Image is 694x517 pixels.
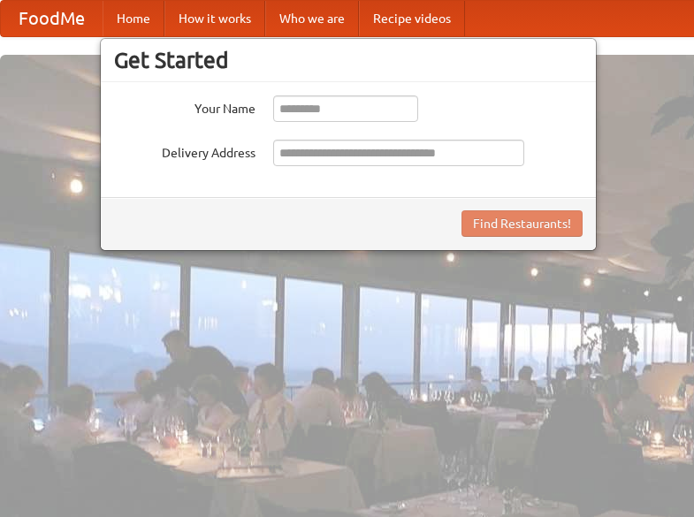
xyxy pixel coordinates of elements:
[1,1,103,36] a: FoodMe
[114,47,583,73] h3: Get Started
[164,1,265,36] a: How it works
[114,140,255,162] label: Delivery Address
[461,210,583,237] button: Find Restaurants!
[359,1,465,36] a: Recipe videos
[265,1,359,36] a: Who we are
[103,1,164,36] a: Home
[114,95,255,118] label: Your Name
